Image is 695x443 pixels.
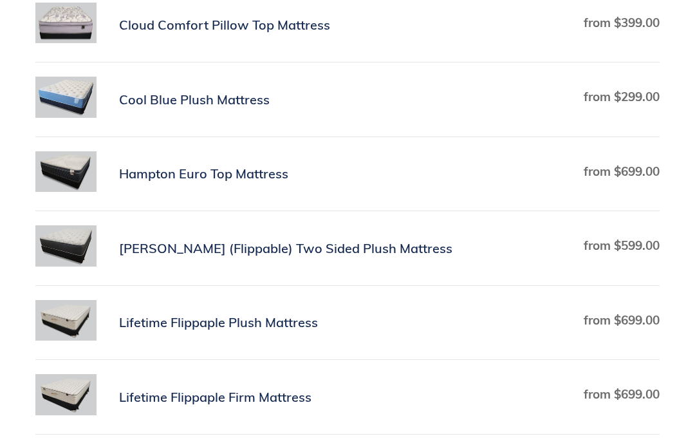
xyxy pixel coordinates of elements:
a: Lifetime Flippaple Firm Mattress [35,374,660,420]
a: Lifetime Flippaple Plush Mattress [35,300,660,346]
a: Hampton Euro Top Mattress [35,151,660,197]
a: Del Ray (Flippable) Two Sided Plush Mattress [35,225,660,271]
a: Cloud Comfort Pillow Top Mattress [35,3,660,48]
a: Cool Blue Plush Mattress [35,77,660,122]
